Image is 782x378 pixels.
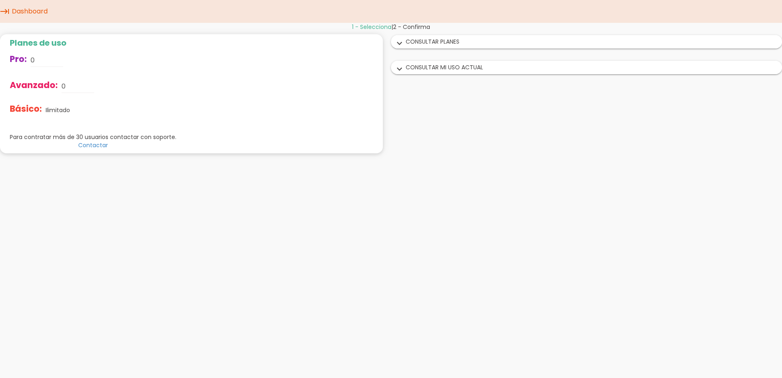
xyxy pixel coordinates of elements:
span: Pro: [10,53,27,65]
span: Básico: [10,103,42,115]
div: CONSULTAR MI USO ACTUAL [391,61,782,74]
h2: Planes de uso [10,38,176,47]
div: CONSULTAR PLANES [391,35,782,48]
i: expand_more [393,64,406,75]
p: Para contratar más de 30 usuarios contactar con soporte. [10,133,176,141]
span: Avanzado: [10,79,58,91]
span: 1 - Selecciona [352,23,391,31]
p: Ilimitado [46,106,70,114]
span: 2 - Confirma [393,23,430,31]
a: Contactar [78,141,108,149]
i: expand_more [393,38,406,49]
